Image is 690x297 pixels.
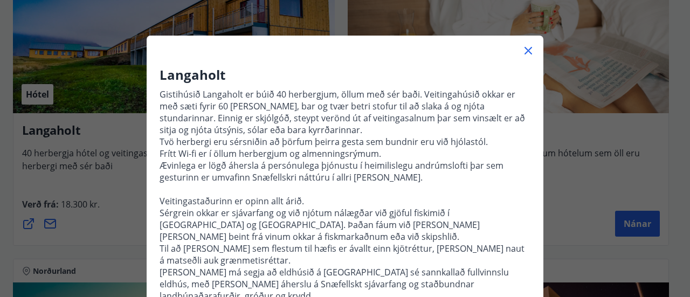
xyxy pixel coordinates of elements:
p: Tvö herbergi eru sérsniðin að þörfum þeirra gesta sem bundnir eru við hjólastól. [160,136,530,148]
p: Til að [PERSON_NAME] sem flestum til hæfis er ávallt einn kjötréttur, [PERSON_NAME] naut á matseð... [160,243,530,266]
p: Ævinlega er lögð áhersla á persónulega þjónustu í heimilislegu andrúmslofti þar sem gesturinn er ... [160,160,530,183]
p: Frítt Wi-fi er í öllum herbergjum og almenningsrýmum. [160,148,530,160]
p: Gistihúsið Langaholt er búið 40 herbergjum, öllum með sér baði. Veitingahúsið okkar er með sæti f... [160,88,530,136]
h3: Langaholt [160,66,530,84]
p: Sérgrein okkar er sjávarfang og við njótum nálægðar við gjöful fiskimið í [GEOGRAPHIC_DATA] og [G... [160,207,530,243]
p: Veitingastaðurinn er opinn allt árið. [160,195,530,207]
